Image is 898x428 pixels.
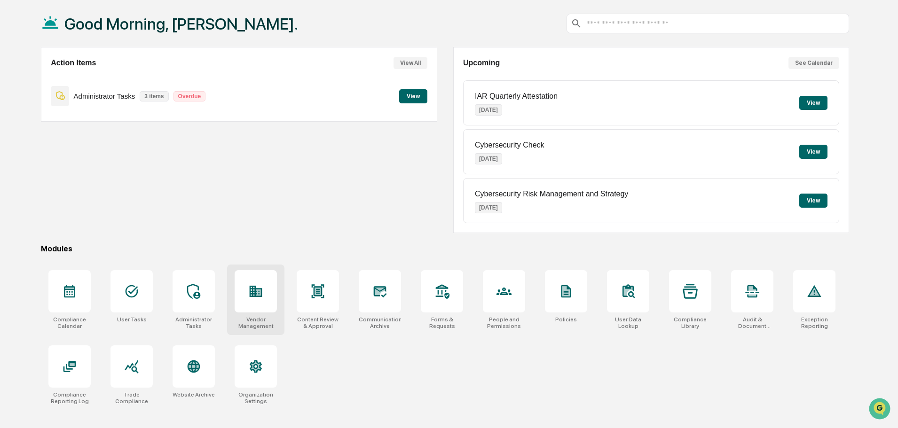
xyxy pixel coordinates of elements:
[235,391,277,405] div: Organization Settings
[29,153,76,161] span: [PERSON_NAME]
[19,192,61,202] span: Preclearance
[9,20,171,35] p: How can we help?
[607,316,649,329] div: User Data Lookup
[9,119,24,134] img: Tammy Steffen
[78,153,81,161] span: •
[42,72,154,81] div: Start new chat
[68,193,76,201] div: 🗄️
[297,316,339,329] div: Content Review & Approval
[29,128,76,135] span: [PERSON_NAME]
[160,75,171,86] button: Start new chat
[475,202,502,213] p: [DATE]
[463,59,500,67] h2: Upcoming
[475,104,502,116] p: [DATE]
[117,316,147,323] div: User Tasks
[173,316,215,329] div: Administrator Tasks
[483,316,525,329] div: People and Permissions
[19,210,59,219] span: Data Lookup
[868,397,893,422] iframe: Open customer support
[110,391,153,405] div: Trade Compliance
[173,391,215,398] div: Website Archive
[78,192,117,202] span: Attestations
[235,316,277,329] div: Vendor Management
[42,81,129,89] div: We're available if you need us!
[83,153,102,161] span: [DATE]
[78,128,81,135] span: •
[475,141,544,149] p: Cybersecurity Check
[9,104,63,112] div: Past conversations
[64,188,120,205] a: 🗄️Attestations
[66,233,114,240] a: Powered byPylon
[94,233,114,240] span: Pylon
[799,96,827,110] button: View
[9,72,26,89] img: 1746055101610-c473b297-6a78-478c-a979-82029cc54cd1
[48,391,91,405] div: Compliance Reporting Log
[20,72,37,89] img: 8933085812038_c878075ebb4cc5468115_72.jpg
[475,190,628,198] p: Cybersecurity Risk Management and Strategy
[359,316,401,329] div: Communications Archive
[6,206,63,223] a: 🔎Data Lookup
[394,57,427,69] button: View All
[669,316,711,329] div: Compliance Library
[799,194,827,208] button: View
[9,193,17,201] div: 🖐️
[51,59,96,67] h2: Action Items
[793,316,835,329] div: Exception Reporting
[173,91,206,101] p: Overdue
[799,145,827,159] button: View
[555,316,577,323] div: Policies
[9,211,17,218] div: 🔎
[475,92,558,101] p: IAR Quarterly Attestation
[48,316,91,329] div: Compliance Calendar
[146,102,171,114] button: See all
[399,91,427,100] a: View
[9,144,24,159] img: Tammy Steffen
[6,188,64,205] a: 🖐️Preclearance
[731,316,773,329] div: Audit & Document Logs
[83,128,102,135] span: [DATE]
[64,15,298,33] h1: Good Morning, [PERSON_NAME].
[399,89,427,103] button: View
[140,91,168,101] p: 3 items
[475,153,502,164] p: [DATE]
[41,244,849,253] div: Modules
[421,316,463,329] div: Forms & Requests
[74,92,135,100] p: Administrator Tasks
[788,57,839,69] button: See Calendar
